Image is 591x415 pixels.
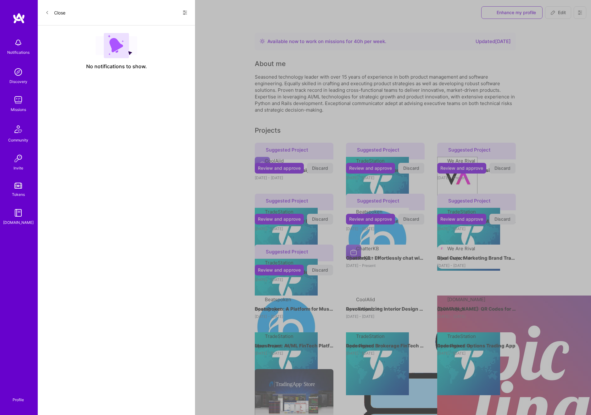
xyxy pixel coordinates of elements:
div: [DOMAIN_NAME] [3,219,34,226]
img: Community [11,122,26,137]
div: Tokens [12,191,25,198]
div: Missions [11,106,26,113]
div: Notifications [7,49,30,56]
img: logo [13,13,25,24]
img: guide book [12,207,25,219]
a: Profile [10,390,26,402]
div: Discovery [9,78,27,85]
img: discovery [12,66,25,78]
span: No notifications to show. [86,63,147,70]
img: Invite [12,152,25,165]
div: Invite [14,165,23,171]
img: teamwork [12,94,25,106]
button: Close [45,8,65,18]
img: bell [12,36,25,49]
img: empty [96,33,137,58]
div: Profile [13,396,24,402]
div: Community [8,137,28,143]
img: tokens [14,183,22,189]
